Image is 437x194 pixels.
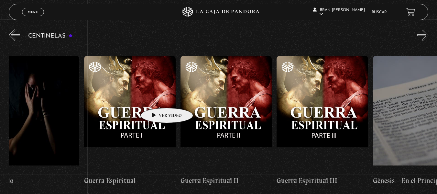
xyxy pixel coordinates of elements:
button: Previous [9,29,20,41]
button: Next [417,29,429,41]
a: View your shopping cart [406,7,415,16]
a: Buscar [372,10,387,14]
h4: Guerra Espiritual II [180,176,272,186]
h4: Guerra Espiritual III [277,176,368,186]
span: Bran [PERSON_NAME] [313,8,365,16]
span: Cerrar [25,16,40,20]
h4: Guerra Espiritual [84,176,176,186]
h3: Centinelas [28,33,72,39]
span: Menu [27,10,38,14]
